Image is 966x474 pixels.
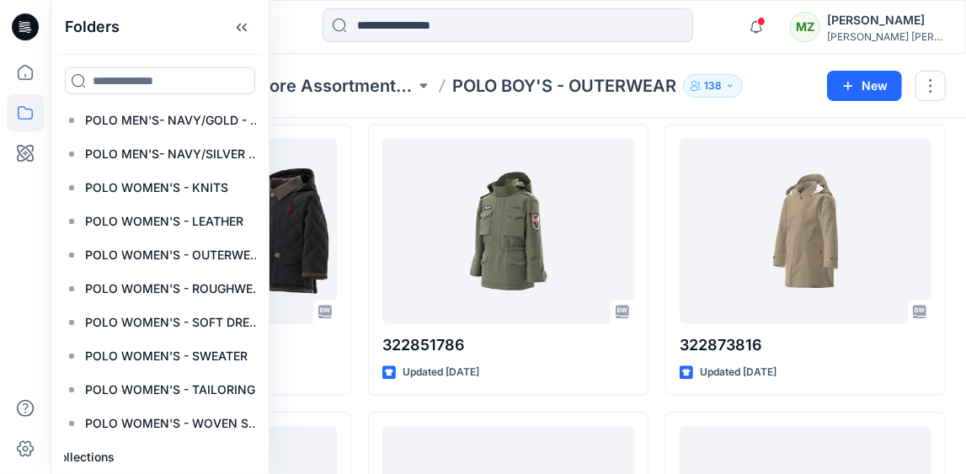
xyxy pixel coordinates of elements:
p: POLO MEN'S- NAVY/GOLD - OUTERWEAR [85,110,264,130]
p: POLO WOMEN'S - KNITS [85,178,228,198]
p: POLO WOMEN'S - WOVEN SHIRT [85,413,264,434]
p: 322851786 [382,333,634,357]
button: 138 [683,74,743,98]
p: POLO WOMEN'S - OUTERWEAR [85,245,264,265]
button: New [827,71,902,101]
a: 322873816 [680,138,931,323]
p: POLO WOMEN'S - ROUGHWEAR [85,279,264,299]
p: 138 [704,77,722,95]
a: 322851786 [382,138,634,323]
p: POLO BOY'S - OUTERWEAR [452,74,676,98]
p: POLO WOMEN'S - TAILORING [85,380,255,400]
div: MZ [790,12,820,42]
p: Updated [DATE] [403,364,479,381]
div: [PERSON_NAME] [PERSON_NAME] [827,30,945,43]
p: Updated [DATE] [700,364,777,381]
p: POLO MEN'S- NAVY/SILVER - OUTERWEAR [85,144,264,164]
p: 322873816 [680,333,931,357]
p: POLO WOMEN'S - LEATHER [85,211,243,232]
p: Collections [51,447,115,467]
p: POLO WOMEN'S - SWEATER [85,346,248,366]
a: NY Annual Core Assortment Digital Lib [168,74,415,98]
div: [PERSON_NAME] [827,10,945,30]
p: POLO WOMEN'S - SOFT DRESSING [85,312,264,333]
